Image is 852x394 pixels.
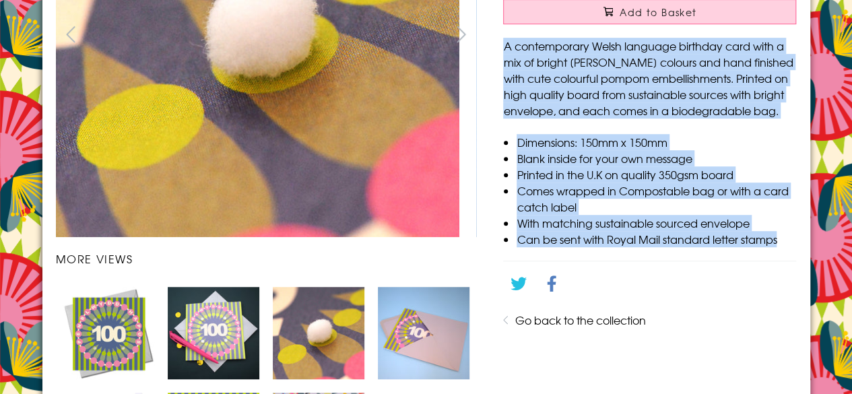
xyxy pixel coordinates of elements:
li: Can be sent with Royal Mail standard letter stamps [517,231,796,247]
a: Go back to the collection [515,312,645,328]
h3: More views [56,251,477,267]
li: Carousel Page 2 [161,280,266,385]
li: Printed in the U.K on quality 350gsm board [517,166,796,183]
li: Carousel Page 1 [56,280,161,385]
button: next [446,19,476,49]
li: With matching sustainable sourced envelope [517,215,796,231]
span: Add to Basket [620,5,696,19]
img: Welsh Age 100 - Petal, Happy 100th Birthday, Embellished with pompoms [378,287,469,379]
li: Blank inside for your own message [517,150,796,166]
li: Carousel Page 3 (Current Slide) [266,280,371,385]
li: Comes wrapped in Compostable bag or with a card catch label [517,183,796,215]
img: Welsh Age 100 - Petal, Happy 100th Birthday, Embellished with pompoms [273,287,364,379]
button: prev [56,19,86,49]
li: Carousel Page 4 [371,280,476,385]
img: Welsh Age 100 - Petal, Happy 100th Birthday, Embellished with pompoms [63,287,154,379]
li: Dimensions: 150mm x 150mm [517,134,796,150]
img: Welsh Age 100 - Petal, Happy 100th Birthday, Embellished with pompoms [168,287,259,379]
p: A contemporary Welsh language birthday card with a mix of bright [PERSON_NAME] colours and hand f... [503,38,796,119]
